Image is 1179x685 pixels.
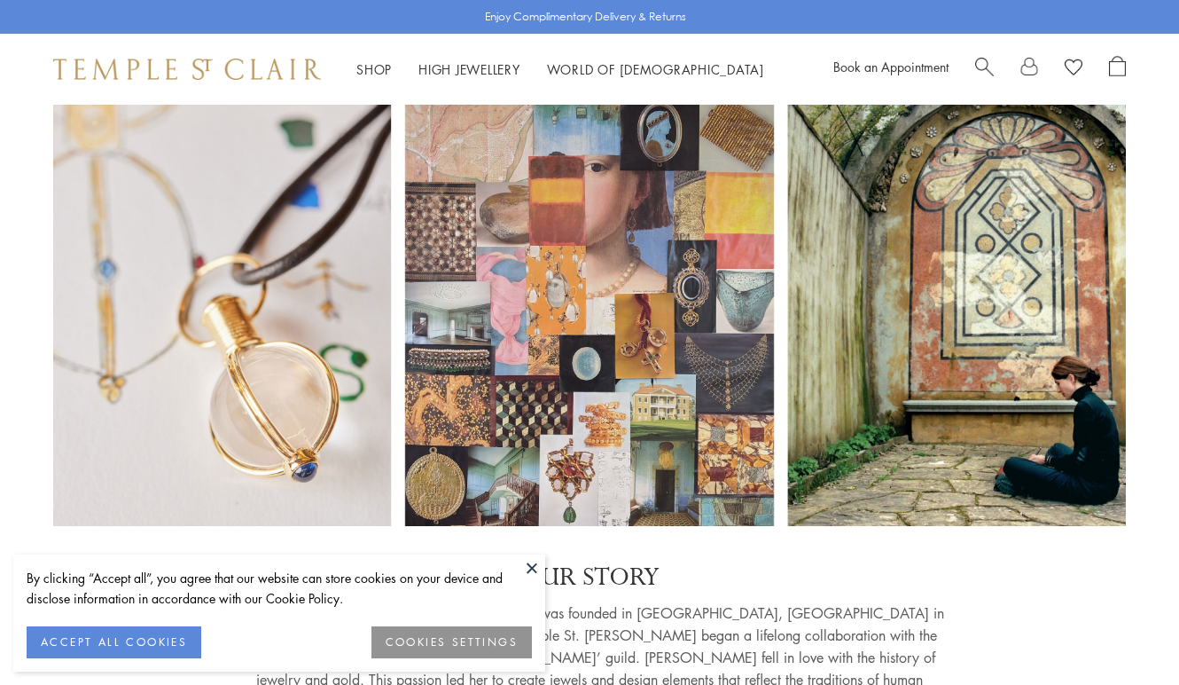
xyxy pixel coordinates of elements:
[27,568,532,609] div: By clicking “Accept all”, you agree that our website can store cookies on your device and disclos...
[1065,56,1082,83] a: View Wishlist
[1109,56,1126,83] a: Open Shopping Bag
[975,56,994,83] a: Search
[53,59,321,80] img: Temple St. Clair
[27,626,201,658] button: ACCEPT ALL COOKIES
[833,58,949,75] a: Book an Appointment
[356,59,764,81] nav: Main navigation
[485,8,686,26] p: Enjoy Complimentary Delivery & Returns
[418,60,520,78] a: High JewelleryHigh Jewellery
[371,626,532,658] button: COOKIES SETTINGS
[356,60,392,78] a: ShopShop
[547,60,764,78] a: World of [DEMOGRAPHIC_DATA]World of [DEMOGRAPHIC_DATA]
[1090,602,1161,667] iframe: Gorgias live chat messenger
[235,562,944,594] p: OUR STORY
